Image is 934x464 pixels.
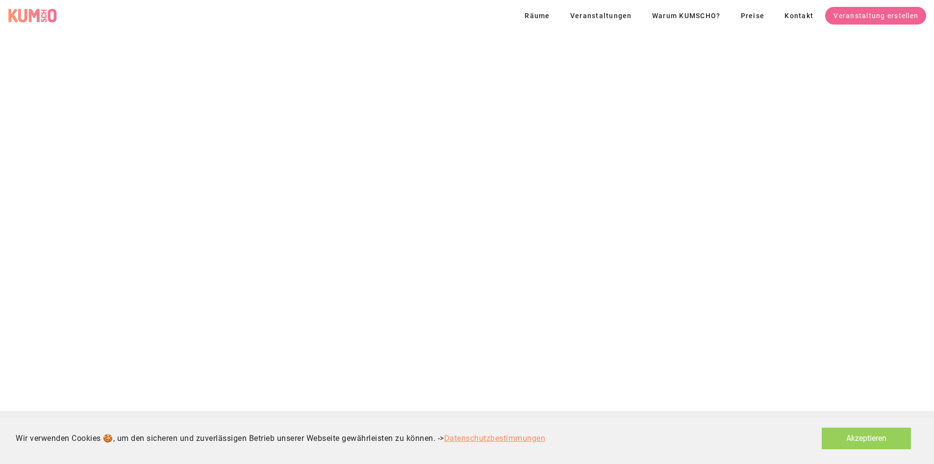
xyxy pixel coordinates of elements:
[562,7,640,25] a: Veranstaltungen
[776,7,821,25] a: Kontakt
[644,7,729,25] a: Warum KUMSCHO?
[422,415,464,433] a: Preise
[444,434,546,443] a: Datenschutzbestimmungen
[740,12,764,20] span: Preise
[8,8,57,23] div: KUMSCHO Logo
[568,415,639,433] a: Datenschutz
[468,415,529,433] a: Impressum
[8,8,61,23] a: KUMSCHO Logo
[784,12,813,20] span: Kontakt
[732,7,772,25] a: Preise
[833,12,918,20] span: Veranstaltung erstellen
[822,428,911,449] button: Akzeptieren
[643,415,695,433] a: Kontakt
[825,7,926,25] a: Veranstaltung erstellen
[16,433,545,444] div: Wir verwenden Cookies 🍪, um den sicheren und zuverlässigen Betrieb unserer Webseite gewährleisten...
[532,415,564,433] a: AGB
[516,7,558,25] button: Räume
[516,10,562,20] a: Räume
[235,415,326,433] a: Veranstaltungen
[524,12,550,20] span: Räume
[652,12,721,20] span: Warum KUMSCHO?
[330,415,418,433] a: Warum KUMSCHO?
[570,12,632,20] span: Veranstaltungen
